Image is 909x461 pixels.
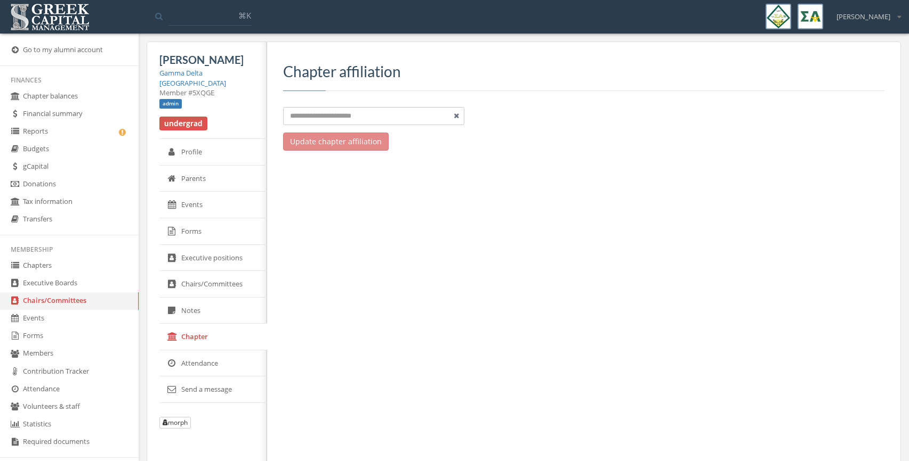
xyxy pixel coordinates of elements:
a: [GEOGRAPHIC_DATA] [159,78,226,88]
span: undergrad [159,117,207,130]
a: Profile [159,139,267,166]
button: morph [159,417,191,429]
a: Chairs/Committees [159,271,267,298]
button: Update chapter affiliation [283,133,389,151]
a: Gamma Delta [159,68,203,78]
span: [PERSON_NAME] [836,12,890,22]
span: [PERSON_NAME] [159,53,244,66]
span: admin [159,99,182,109]
div: [PERSON_NAME] [830,4,901,22]
a: Forms [159,218,267,245]
a: Executive positions [159,245,267,271]
div: Member # [159,88,254,98]
a: Send a message [159,376,267,403]
h3: Chapter affiliation [283,63,884,80]
a: Notes [159,298,267,324]
span: ⌘K [238,10,251,21]
span: 5XQGE [192,88,214,97]
a: Events [159,192,267,218]
a: Chapter [159,324,267,350]
a: Attendance [159,350,267,377]
a: Parents [159,166,267,192]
